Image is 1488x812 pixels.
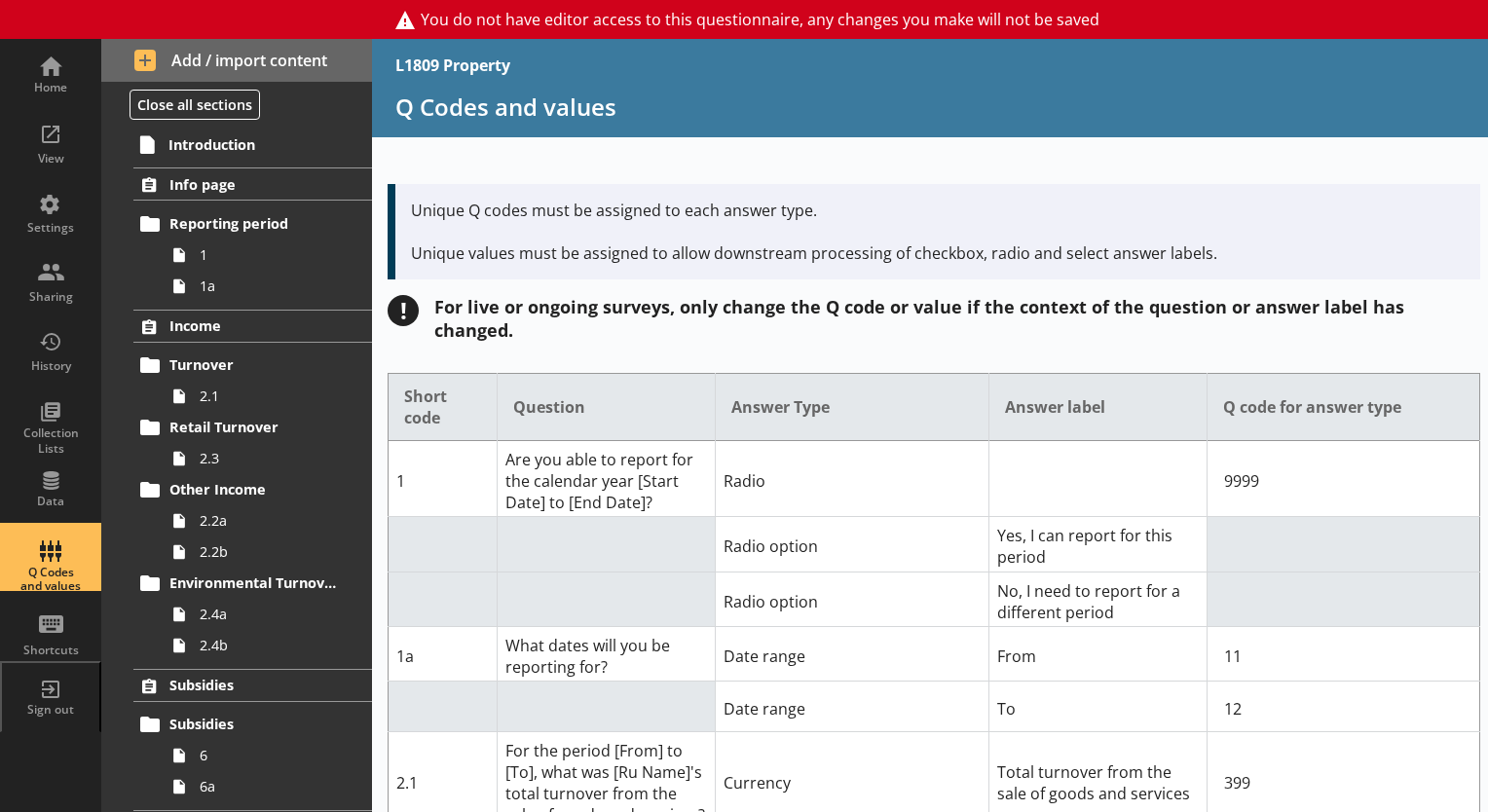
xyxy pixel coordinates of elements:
td: Date range [716,681,988,731]
input: QCode input field [1215,763,1471,802]
td: Date range [716,626,988,681]
a: 2.4b [164,630,372,661]
td: Are you able to report for the calendar year [Start Date] to [End Date]? [498,441,716,517]
div: Q Codes and values [17,566,85,594]
div: ! [388,295,419,326]
span: 2.2a [200,511,346,530]
li: Turnover2.1 [142,350,372,412]
a: Info page [133,167,372,201]
button: Close all sections [130,90,260,120]
span: 6a [200,777,346,795]
td: What dates will you be reporting for? [498,626,716,681]
a: Introduction [132,129,372,160]
a: 2.4a [164,599,372,630]
span: 1a [200,277,346,295]
span: Subsidies [169,715,338,733]
li: Other Income2.2a2.2b [142,474,372,568]
a: Subsidies [133,669,372,702]
span: Environmental Turnover [169,573,338,592]
li: Subsidies66a [142,709,372,802]
div: Data [17,494,85,509]
td: Radio option [716,517,988,572]
li: Reporting period11a [142,208,372,302]
a: Subsidies [133,709,372,740]
span: Add / import content [134,50,340,71]
td: 1a [389,626,498,681]
td: From [988,626,1207,681]
li: SubsidiesSubsidies66a [101,669,372,802]
span: Subsidies [169,676,338,694]
th: Short code [389,374,498,441]
div: L1809 Property [395,55,510,76]
a: 2.2a [164,505,372,536]
span: 2.4b [200,636,346,654]
div: Home [17,80,85,95]
div: Settings [17,220,85,236]
li: Retail Turnover2.3 [142,412,372,474]
div: Sign out [17,702,85,718]
th: Answer label [988,374,1207,441]
td: Radio option [716,572,988,626]
a: Environmental Turnover [133,568,372,599]
td: To [988,681,1207,731]
li: Info pageReporting period11a [101,167,372,301]
th: Question [498,374,716,441]
span: 6 [200,746,346,764]
input: QCode input field [1215,461,1471,500]
div: Collection Lists [17,425,85,456]
a: Retail Turnover [133,412,372,443]
a: 2.2b [164,536,372,568]
a: 1 [164,240,372,271]
div: For live or ongoing surveys, only change the Q code or value if the context of the question or an... [434,295,1480,342]
p: Unique Q codes must be assigned to each answer type. Unique values must be assigned to allow down... [411,200,1465,264]
a: 6a [164,771,372,802]
span: 2.4a [200,605,346,623]
th: Q code for answer type [1207,374,1479,441]
td: No, I need to report for a different period [988,572,1207,626]
td: Yes, I can report for this period [988,517,1207,572]
a: Turnover [133,350,372,381]
button: Add / import content [101,39,372,82]
input: QCode input field [1215,689,1471,728]
input: QCode input field [1215,637,1471,676]
a: Other Income [133,474,372,505]
li: Environmental Turnover2.4a2.4b [142,568,372,661]
div: History [17,358,85,374]
span: Info page [169,175,338,194]
h1: Q Codes and values [395,92,1465,122]
span: Introduction [168,135,338,154]
span: Other Income [169,480,338,498]
td: 1 [389,441,498,517]
a: Income [133,310,372,343]
div: Sharing [17,289,85,305]
span: 2.2b [200,542,346,561]
div: Shortcuts [17,643,85,658]
a: Reporting period [133,208,372,240]
th: Answer Type [716,374,988,441]
span: Income [169,316,338,335]
span: Retail Turnover [169,418,338,436]
span: 2.3 [200,449,346,467]
a: 2.1 [164,381,372,412]
a: 1a [164,271,372,302]
a: 6 [164,740,372,771]
span: Reporting period [169,214,338,233]
li: IncomeTurnover2.1Retail Turnover2.3Other Income2.2a2.2bEnvironmental Turnover2.4a2.4b [101,310,372,661]
a: 2.3 [164,443,372,474]
span: Turnover [169,355,338,374]
span: 1 [200,245,346,264]
div: View [17,151,85,166]
span: 2.1 [200,387,346,405]
td: Radio [716,441,988,517]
